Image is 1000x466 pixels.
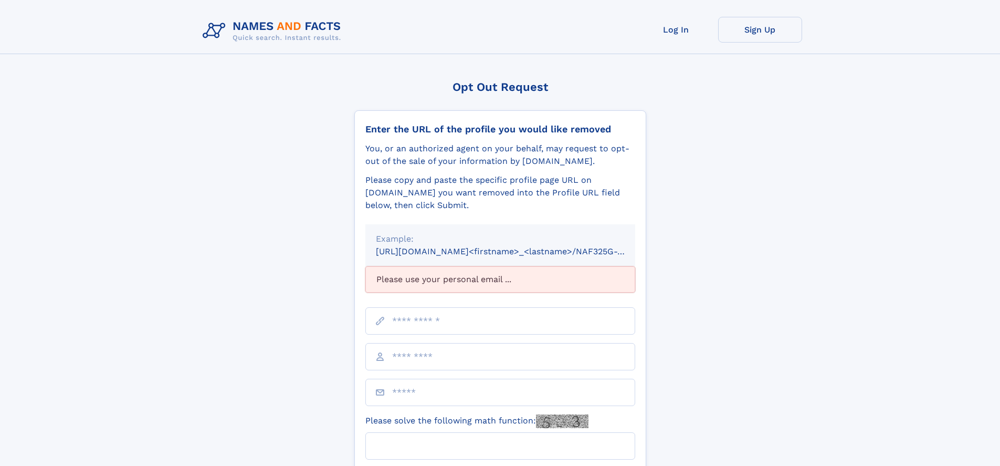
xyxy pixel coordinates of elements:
img: Logo Names and Facts [198,17,350,45]
div: Please copy and paste the specific profile page URL on [DOMAIN_NAME] you want removed into the Pr... [365,174,635,212]
label: Please solve the following math function: [365,415,588,428]
div: Please use your personal email ... [365,266,635,293]
a: Sign Up [718,17,802,43]
div: Enter the URL of the profile you would like removed [365,123,635,135]
div: Example: [376,233,625,245]
div: Opt Out Request [354,80,646,94]
small: [URL][DOMAIN_NAME]<firstname>_<lastname>/NAF325G-xxxxxxxx [376,246,655,256]
a: Log In [634,17,718,43]
div: You, or an authorized agent on your behalf, may request to opt-out of the sale of your informatio... [365,142,635,168]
